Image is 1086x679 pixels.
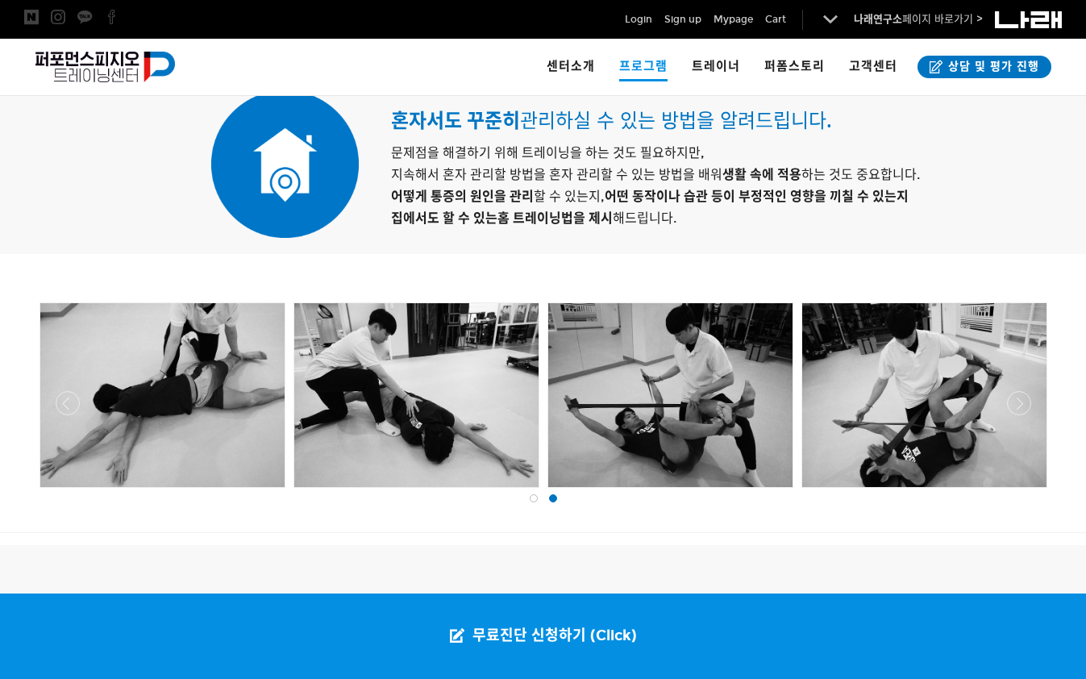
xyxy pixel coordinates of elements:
span: 문제점을 해결하기 위해 트레이닝을 하는 것도 필요하지만, [391,145,705,160]
span: 상담 및 평가 진행 [943,59,1039,75]
span: 퍼폼스토리 [764,59,825,73]
strong: 혼자서도 꾸준히 [391,109,520,132]
strong: 생활 속에 적용 [722,167,801,182]
span: 센터소개 [547,59,595,73]
a: 무료진단 신청하기 (Click) [434,594,653,679]
strong: 나래연구소 [854,13,902,26]
a: Login [625,11,652,27]
span: 프로그램 [619,53,668,81]
strong: 집에서도 할 수 있는 [391,210,497,226]
span: 관리하실 수 있는 방법을 알려드립니다. [391,110,832,132]
a: Sign up [664,11,701,27]
span: 해드립니다. [391,210,676,226]
span: 트레이너 [692,59,740,73]
a: 상담 및 평가 진행 [917,56,1051,78]
strong: 어떻게 통증의 원인을 관리 [391,189,534,204]
a: 퍼폼스토리 [752,39,837,95]
strong: 홈 트레이닝법을 제시 [497,210,613,226]
a: 센터소개 [535,39,607,95]
a: Cart [765,11,786,27]
a: 프로그램 [607,39,680,95]
a: 고객센터 [837,39,909,95]
a: 나래연구소페이지 바로가기 > [854,13,983,26]
a: 트레이너 [680,39,752,95]
a: Mypage [714,11,753,27]
strong: 어떤 동작이나 습관 등이 부정적인 영향을 끼칠 수 있는지 [605,189,909,204]
span: 지속해서 혼자 관리할 방법을 혼자 관리할 수 있는 방법을 배워 하는 것도 중요합니다. [391,167,920,182]
span: 고객센터 [849,59,897,73]
img: 홈케어 아이콘 [211,90,359,238]
span: 할 수 있는지, [391,189,909,204]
